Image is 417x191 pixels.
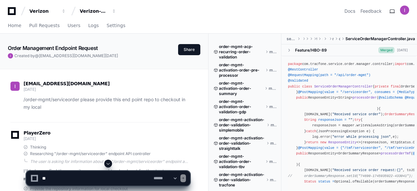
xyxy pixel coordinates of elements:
[30,145,46,150] span: Thinking
[107,24,125,27] span: Settings
[88,18,99,33] a: Logs
[396,169,414,187] iframe: Open customer support
[332,36,334,41] span: manager
[219,154,264,169] span: order-mgmt-activation-order-validation-tbv
[379,96,403,100] span: @ValidSchema
[10,82,20,91] img: ACg8ocK06T5W5ieIBhCCM0tfyQNGGH5PDXS7xz9geUINmv1x5Pp94A=s96-c
[24,96,190,111] p: /order-mgmt/serviceorder please provide this end point repo to checkout in my local
[27,5,69,17] button: Verizon
[24,87,36,92] span: [DATE]
[400,6,409,15] img: ACg8ocK06T5W5ieIBhCCM0tfyQNGGH5PDXS7xz9geUINmv1x5Pp94A=s96-c
[8,45,98,51] app-text-character-animate: Order Management Endpoint Request
[269,86,276,91] span: master
[29,18,59,33] a: Pull Requests
[397,48,408,53] div: [DATE]
[219,62,264,78] span: order-mgmt-activation-order-pre-processor
[39,53,105,58] span: [EMAIL_ADDRESS][DOMAIN_NAME]
[219,135,265,151] span: order-mgmt-activation-order-validation-straighttalk
[219,99,264,115] span: order-mgmt-activation-order-validation-gdp
[30,151,151,156] span: Researching "/order-mgmt/serviceorder" endpoint API controller
[288,85,300,88] span: public
[395,62,407,66] span: import
[306,140,318,144] span: return
[348,118,352,122] span: ""
[8,53,13,58] img: ACg8ocK06T5W5ieIBhCCM0tfyQNGGH5PDXS7xz9geUINmv1x5Pp94A=s96-c
[269,159,276,164] span: master
[378,47,394,53] span: Merged
[271,122,277,128] span: master
[295,48,327,53] div: Feature/HBO-89
[8,24,21,27] span: Home
[270,141,276,146] span: master
[314,85,373,88] span: ServiceOrderManagerController
[24,81,109,86] span: [EMAIL_ADDRESS][DOMAIN_NAME]
[332,112,381,116] span: "Received service order"
[296,151,308,155] span: public
[29,8,58,14] div: Verizon
[24,131,50,135] span: PlayerZero
[30,159,190,164] div: The user is asking for information about the "/order-mgmt/serviceorder" endpoint and wants to kno...
[360,8,382,14] button: Feedback
[219,44,264,60] span: order-mgmt-acp-recurring-order-validation
[320,140,326,144] span: new
[219,81,263,96] span: order-mgmt-activation-order-summary
[68,18,80,33] a: Users
[288,73,371,77] span: @RequestMapping(path = "/api/order-mgmt")
[269,104,276,109] span: master
[287,36,296,41] span: service-order-manager
[339,36,340,41] span: controller
[352,96,376,100] span: processOrder
[355,118,360,122] span: try
[178,44,200,55] button: Share
[35,53,39,58] span: @
[302,85,312,88] span: class
[88,24,99,27] span: Logs
[14,53,118,58] span: Created by
[107,18,125,33] a: Settings
[306,129,316,133] span: catch
[77,5,119,17] button: Verizon-Clarify-Order-Management
[288,68,318,72] span: @RestController
[304,118,316,122] span: String
[68,24,80,27] span: Users
[391,85,401,88] span: final
[269,68,276,73] span: master
[288,62,302,66] span: package
[381,151,411,155] span: processOrderTmf
[375,85,389,88] span: private
[269,49,276,55] span: master
[24,136,36,141] span: [DATE]
[105,53,118,58] span: [DATE]
[288,79,308,83] span: @Validated
[344,118,346,122] span: =
[332,135,391,139] span: "error while processing json"
[29,24,59,27] span: Pull Requests
[345,36,415,41] span: ServiceOrderManagerController.java
[318,118,342,122] span: responseJson
[322,36,323,41] span: service
[296,96,308,100] span: public
[344,8,355,14] a: Docs
[8,18,21,33] a: Home
[219,117,265,133] span: order-mgmt-activation-order-validation-simplemobile
[80,8,108,14] div: Verizon-Clarify-Order-Management
[328,140,357,144] span: ResponseEntity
